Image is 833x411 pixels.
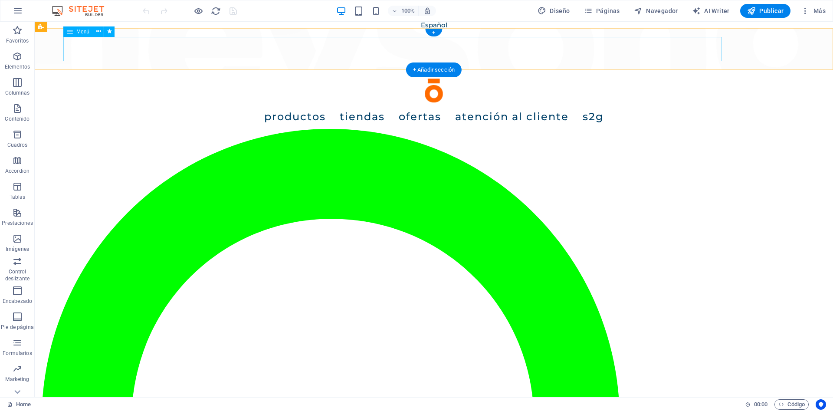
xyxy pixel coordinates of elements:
[754,399,767,410] span: 00 00
[3,298,32,305] p: Encabezado
[634,7,678,15] span: Navegador
[747,7,784,15] span: Publicar
[50,6,115,16] img: Editor Logo
[210,6,221,16] button: reload
[5,376,29,383] p: Marketing
[10,194,26,201] p: Tablas
[801,7,826,15] span: Más
[534,4,574,18] button: Diseño
[193,6,203,16] button: Haz clic para salir del modo de previsualización y seguir editando
[423,7,431,15] i: Al redimensionar, ajustar el nivel de zoom automáticamente para ajustarse al dispositivo elegido.
[5,89,30,96] p: Columnas
[7,141,28,148] p: Cuadros
[774,399,809,410] button: Código
[5,168,30,174] p: Accordion
[406,62,462,77] div: + Añadir sección
[7,399,31,410] a: Haz clic para cancelar la selección y doble clic para abrir páginas
[740,4,791,18] button: Publicar
[689,4,733,18] button: AI Writer
[692,7,730,15] span: AI Writer
[816,399,826,410] button: Usercentrics
[797,4,829,18] button: Más
[6,246,29,253] p: Imágenes
[630,4,682,18] button: Navegador
[2,220,33,227] p: Prestaciones
[3,350,32,357] p: Formularios
[584,7,620,15] span: Páginas
[6,37,29,44] p: Favoritos
[425,29,442,36] div: +
[76,29,89,34] span: Menú
[745,399,768,410] h6: Tiempo de la sesión
[401,6,415,16] h6: 100%
[211,6,221,16] i: Volver a cargar página
[580,4,623,18] button: Páginas
[5,115,30,122] p: Contenido
[388,6,419,16] button: 100%
[760,401,761,408] span: :
[538,7,570,15] span: Diseño
[5,63,30,70] p: Elementos
[778,399,805,410] span: Código
[1,324,33,331] p: Pie de página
